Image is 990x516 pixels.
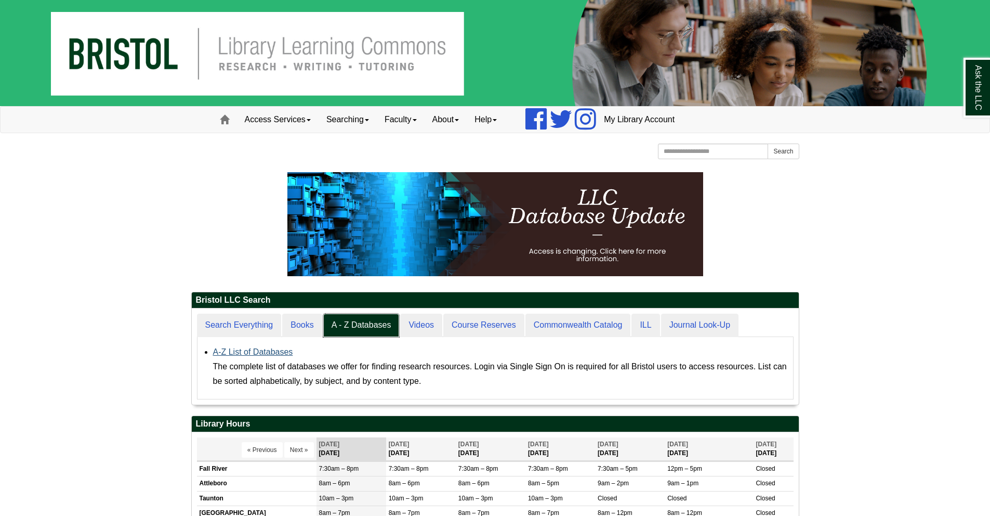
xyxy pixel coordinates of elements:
[389,480,420,487] span: 8am – 6pm
[665,437,753,461] th: [DATE]
[443,314,524,337] a: Course Reserves
[213,359,788,389] div: The complete list of databases we offer for finding research resources. Login via Single Sign On ...
[389,495,424,502] span: 10am – 3pm
[386,437,456,461] th: [DATE]
[756,480,775,487] span: Closed
[667,441,688,448] span: [DATE]
[282,314,322,337] a: Books
[598,441,618,448] span: [DATE]
[598,495,617,502] span: Closed
[389,465,429,472] span: 7:30am – 8pm
[242,442,283,458] button: « Previous
[287,172,703,276] img: HTML tutorial
[631,314,659,337] a: ILL
[319,495,354,502] span: 10am – 3pm
[319,107,377,133] a: Searching
[768,144,799,159] button: Search
[389,441,410,448] span: [DATE]
[400,314,442,337] a: Videos
[458,495,493,502] span: 10am – 3pm
[456,437,525,461] th: [DATE]
[756,465,775,472] span: Closed
[756,441,776,448] span: [DATE]
[667,480,698,487] span: 9am – 1pm
[377,107,425,133] a: Faculty
[316,437,386,461] th: [DATE]
[284,442,314,458] button: Next »
[197,314,282,337] a: Search Everything
[319,465,359,472] span: 7:30am – 8pm
[237,107,319,133] a: Access Services
[528,495,563,502] span: 10am – 3pm
[528,441,549,448] span: [DATE]
[467,107,505,133] a: Help
[667,495,687,502] span: Closed
[598,480,629,487] span: 9am – 2pm
[319,480,350,487] span: 8am – 6pm
[458,480,490,487] span: 8am – 6pm
[458,465,498,472] span: 7:30am – 8pm
[596,107,682,133] a: My Library Account
[197,491,316,506] td: Taunton
[528,465,568,472] span: 7:30am – 8pm
[753,437,793,461] th: [DATE]
[425,107,467,133] a: About
[667,465,702,472] span: 12pm – 5pm
[192,416,799,432] h2: Library Hours
[213,347,293,356] a: A-Z List of Databases
[197,462,316,476] td: Fall River
[323,314,400,337] a: A - Z Databases
[756,495,775,502] span: Closed
[528,480,559,487] span: 8am – 5pm
[598,465,638,472] span: 7:30am – 5pm
[661,314,738,337] a: Journal Look-Up
[595,437,665,461] th: [DATE]
[192,292,799,308] h2: Bristol LLC Search
[525,437,595,461] th: [DATE]
[197,476,316,491] td: Attleboro
[458,441,479,448] span: [DATE]
[525,314,631,337] a: Commonwealth Catalog
[319,441,340,448] span: [DATE]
